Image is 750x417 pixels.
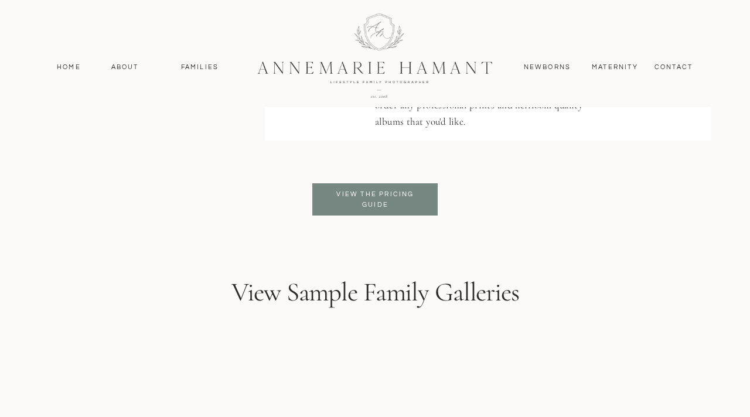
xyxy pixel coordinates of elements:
a: MAternity [592,62,637,73]
a: View the pricing guide [328,189,423,210]
a: Families [173,62,226,73]
a: Newborns [519,62,575,73]
a: About [108,62,142,73]
a: Home [52,62,86,73]
a: contact [648,62,699,73]
h3: View Sample Family Galleries [164,276,587,314]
